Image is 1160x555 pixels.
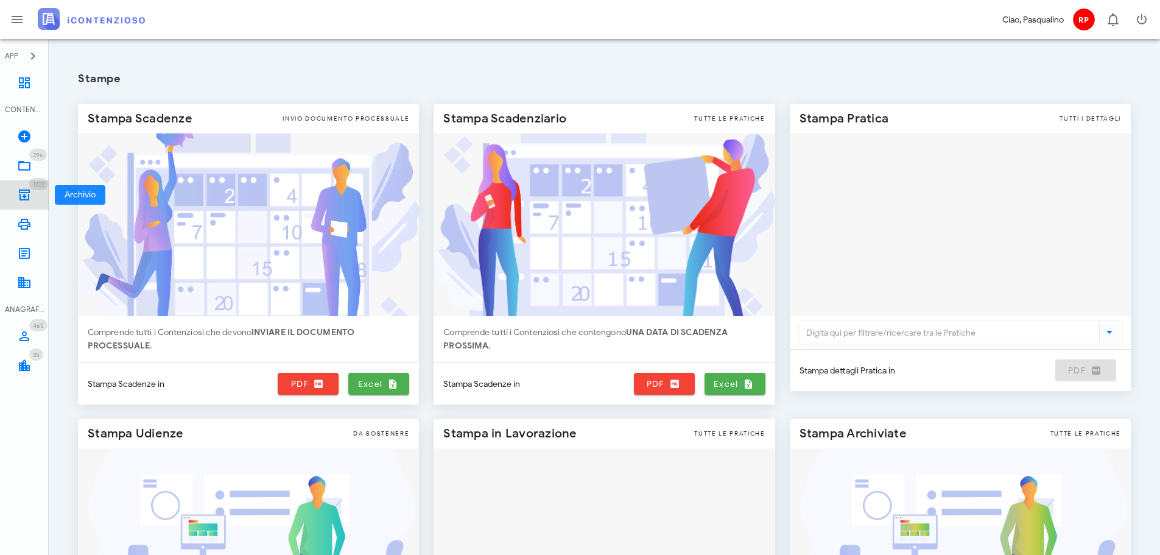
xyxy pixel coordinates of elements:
span: Distintivo [29,149,47,161]
span: 1222 [33,180,44,188]
span: PDF [639,378,690,389]
span: Distintivo [29,178,48,190]
img: logo-text-2x.png [38,8,145,30]
div: Ciao, Pasqualino [1002,13,1064,26]
span: tutte le pratiche [1050,429,1121,439]
span: tutti i dettagli [1060,114,1121,124]
span: Stampa Pratica [800,109,889,129]
span: Stampa Scadenze in [443,378,520,391]
span: Excel [709,378,761,389]
button: RP [1069,5,1098,34]
span: 35 [33,351,40,359]
span: 296 [33,151,43,159]
div: ANAGRAFICA [5,304,44,315]
span: Stampa Scadenziario [443,109,566,129]
span: Stampa Scadenze [88,109,192,129]
h1: Stampe [78,71,1131,87]
div: CONTENZIOSO [5,104,44,115]
span: Excel [353,378,404,389]
span: Distintivo [29,319,47,331]
span: Stampa Archiviate [800,424,907,444]
input: Digita qui per filtrare/ricercare tra le Pratiche [800,322,1097,343]
a: Excel [348,373,409,395]
span: Distintivo [29,348,43,361]
a: Excel [705,373,765,395]
span: Stampa Scadenze in [88,378,164,391]
span: PDF [283,378,334,389]
span: 465 [33,322,44,330]
a: PDF [278,373,339,395]
span: tutte le pratiche [694,429,765,439]
div: Comprende tutti i Contenziosi che contengono . [434,316,775,362]
span: Stampa in Lavorazione [443,424,577,444]
a: PDF [634,373,695,395]
span: RP [1073,9,1095,30]
span: Stampa dettagli Pratica in [800,364,895,377]
span: da sostenere [353,429,409,439]
span: tutte le pratiche [694,114,765,124]
span: Invio documento processuale [283,114,409,124]
div: Comprende tutti i Contenziosi che devono . [78,316,419,362]
button: Distintivo [1098,5,1127,34]
span: Stampa Udienze [88,424,184,444]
